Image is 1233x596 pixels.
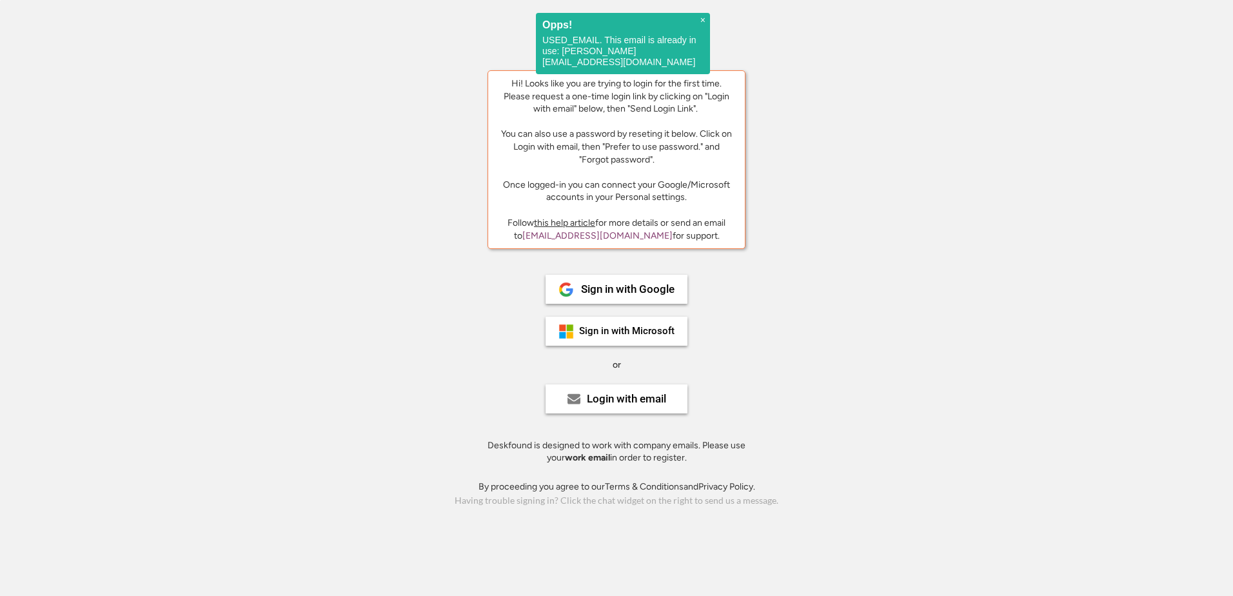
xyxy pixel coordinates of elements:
strong: work email [565,452,610,463]
div: Sign in with Google [581,284,675,295]
div: By proceeding you agree to our and [478,481,755,493]
p: USED_EMAIL. This email is already in use: [PERSON_NAME][EMAIL_ADDRESS][DOMAIN_NAME] [542,35,704,68]
h2: Opps! [542,19,704,30]
a: [EMAIL_ADDRESS][DOMAIN_NAME] [522,230,673,241]
a: this help article [534,217,595,228]
div: Hi! Looks like you are trying to login for the first time. Please request a one-time login link b... [498,77,735,204]
div: Login with email [587,393,666,404]
div: or [613,359,621,372]
a: Terms & Conditions [605,481,684,492]
img: 1024px-Google__G__Logo.svg.png [558,282,574,297]
div: Follow for more details or send an email to for support. [498,217,735,242]
img: ms-symbollockup_mssymbol_19.png [558,324,574,339]
a: Privacy Policy. [698,481,755,492]
span: × [700,15,705,26]
div: Sign in with Microsoft [579,326,675,336]
div: Deskfound is designed to work with company emails. Please use your in order to register. [471,439,762,464]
